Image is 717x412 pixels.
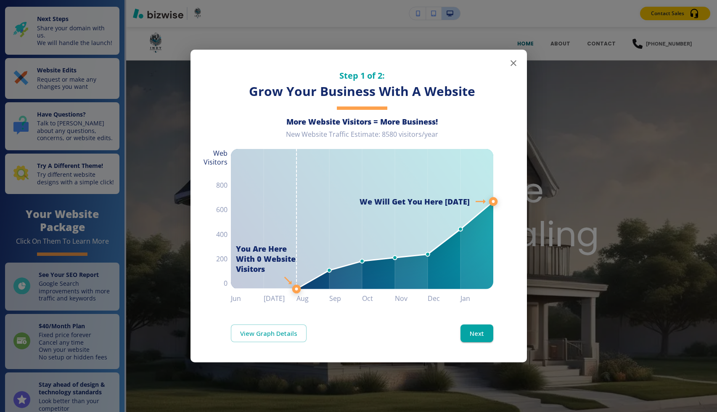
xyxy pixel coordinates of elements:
a: View Graph Details [231,324,307,342]
h5: Step 1 of 2: [231,70,493,81]
h6: Jun [231,292,264,304]
h6: Aug [296,292,329,304]
h6: Nov [395,292,428,304]
h3: Grow Your Business With A Website [231,83,493,100]
h6: More Website Visitors = More Business! [231,117,493,127]
h6: Oct [362,292,395,304]
button: Next [460,324,493,342]
h6: Dec [428,292,460,304]
h6: [DATE] [264,292,296,304]
h6: Jan [460,292,493,304]
h6: Sep [329,292,362,304]
div: New Website Traffic Estimate: 8580 visitors/year [231,130,493,146]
